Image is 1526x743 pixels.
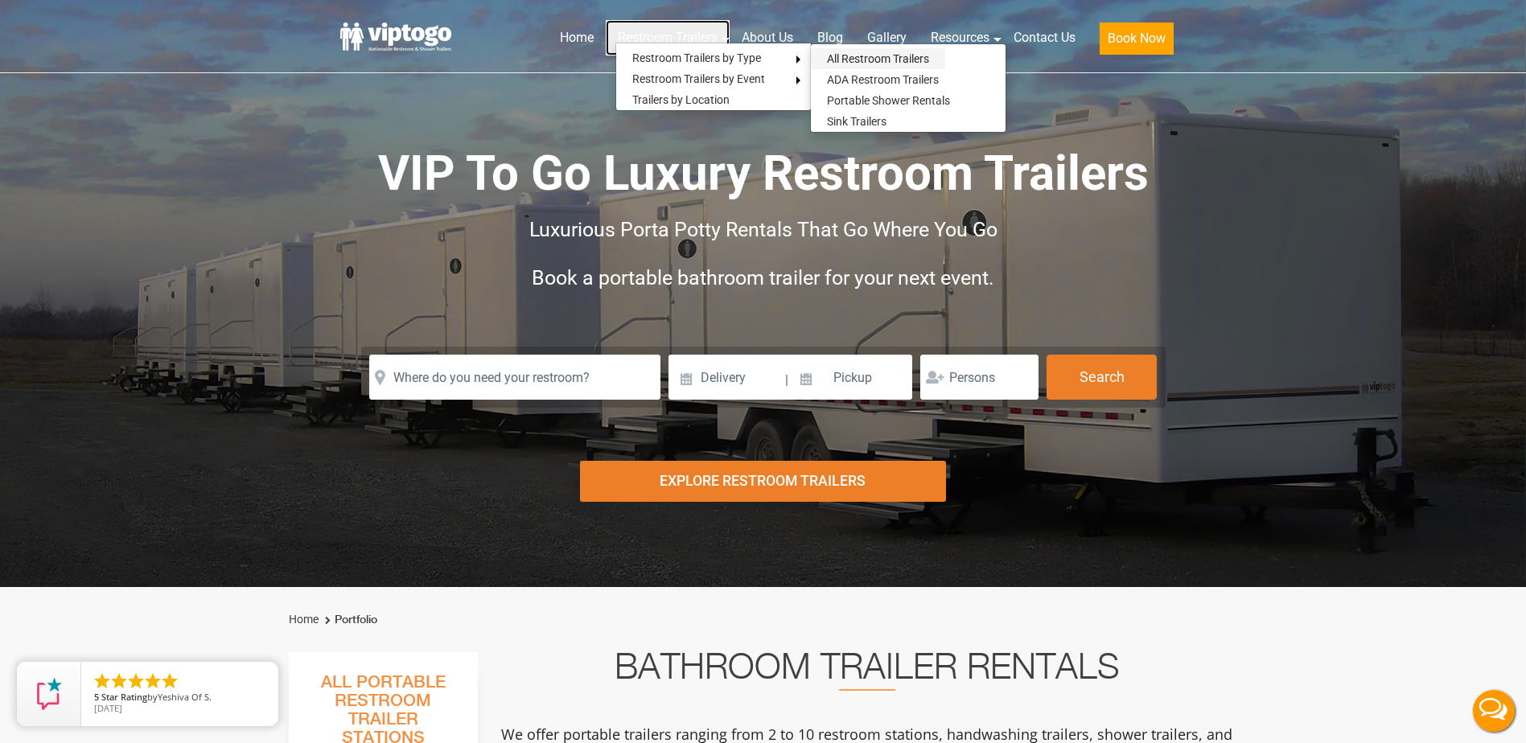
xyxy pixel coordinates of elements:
a: ADA Restroom Trailers [811,69,955,90]
li:  [160,671,179,691]
li:  [143,671,162,691]
a: Portable Shower Rentals [811,90,966,111]
span: Star Rating [101,691,147,703]
h2: Bathroom Trailer Rentals [500,652,1235,691]
a: Home [289,613,319,626]
a: Contact Us [1002,20,1088,55]
li:  [93,671,112,691]
button: Search [1047,355,1157,400]
a: Home [548,20,606,55]
button: Book Now [1100,23,1174,55]
span: 5 [94,691,99,703]
input: Pickup [791,355,913,400]
li: Portfolio [321,610,377,630]
a: Sink Trailers [811,111,903,132]
span: VIP To Go Luxury Restroom Trailers [378,145,1149,202]
a: Restroom Trailers [606,20,730,55]
a: Gallery [855,20,919,55]
div: Explore Restroom Trailers [580,461,946,502]
a: Restroom Trailers by Event [616,68,781,89]
a: Resources [919,20,1002,55]
input: Where do you need your restroom? [369,355,660,400]
li:  [109,671,129,691]
a: Restroom Trailers by Type [616,47,777,68]
span: Yeshiva Of S. [158,691,212,703]
a: Blog [805,20,855,55]
span: by [94,692,265,704]
img: Review Rating [33,678,65,710]
span: | [785,355,788,406]
input: Delivery [668,355,784,400]
a: Trailers by Location [616,89,746,110]
a: All Restroom Trailers [811,48,945,69]
span: [DATE] [94,702,122,714]
button: Live Chat [1462,679,1526,743]
li:  [126,671,146,691]
a: Book Now [1088,20,1186,64]
a: About Us [730,20,805,55]
span: Book a portable bathroom trailer for your next event. [532,266,994,289]
input: Persons [920,355,1039,400]
span: Luxurious Porta Potty Rentals That Go Where You Go [529,218,997,241]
